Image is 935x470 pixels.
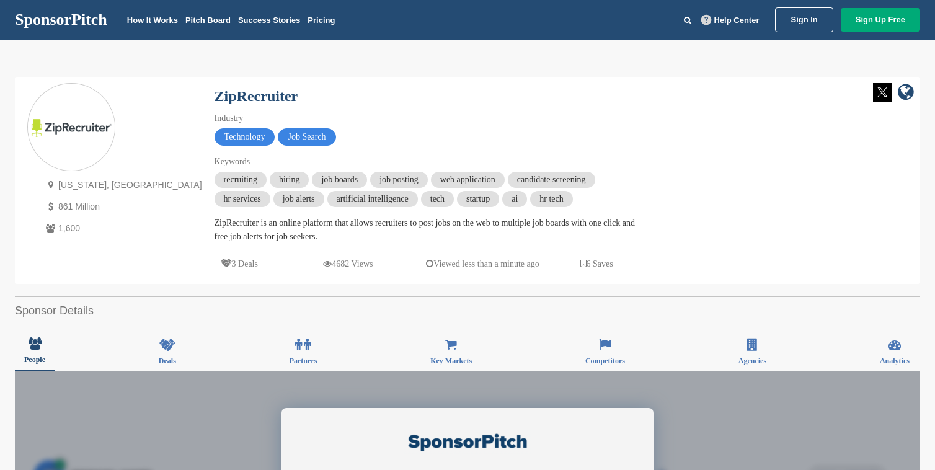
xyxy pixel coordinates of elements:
span: web application [431,172,505,188]
span: tech [421,191,454,207]
span: hiring [270,172,309,188]
img: Sponsorpitch & ZipRecruiter [28,117,115,140]
span: artificial intelligence [327,191,418,207]
span: Deals [159,357,176,365]
span: job boards [312,172,367,188]
span: People [24,356,45,363]
p: 4682 Views [323,256,373,272]
span: ai [502,191,527,207]
span: Job Search [278,128,335,146]
span: Agencies [738,357,766,365]
span: hr services [215,191,270,207]
span: job posting [370,172,428,188]
span: Competitors [585,357,625,365]
div: ZipRecruiter is an online platform that allows recruiters to post jobs on the web to multiple job... [215,216,649,244]
span: Analytics [880,357,910,365]
span: Key Markets [430,357,472,365]
a: SponsorPitch [15,12,107,28]
a: Sign In [775,7,833,32]
span: Technology [215,128,275,146]
p: 3 Deals [221,256,258,272]
h2: Sponsor Details [15,303,920,319]
a: Pitch Board [185,16,231,25]
a: Pricing [308,16,335,25]
span: startup [457,191,499,207]
span: Partners [290,357,317,365]
a: company link [898,83,914,104]
p: 861 Million [43,199,202,215]
a: Sign Up Free [841,8,920,32]
span: job alerts [273,191,324,207]
a: How It Works [127,16,178,25]
p: 1,600 [43,221,202,236]
p: Viewed less than a minute ago [426,256,539,272]
img: Twitter white [873,83,892,102]
a: Success Stories [238,16,300,25]
span: hr tech [530,191,572,207]
a: ZipRecruiter [215,88,298,104]
span: candidate screening [508,172,595,188]
a: Help Center [699,13,762,27]
p: 6 Saves [580,256,613,272]
span: recruiting [215,172,267,188]
p: [US_STATE], [GEOGRAPHIC_DATA] [43,177,202,193]
div: Keywords [215,155,649,169]
div: Industry [215,112,649,125]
